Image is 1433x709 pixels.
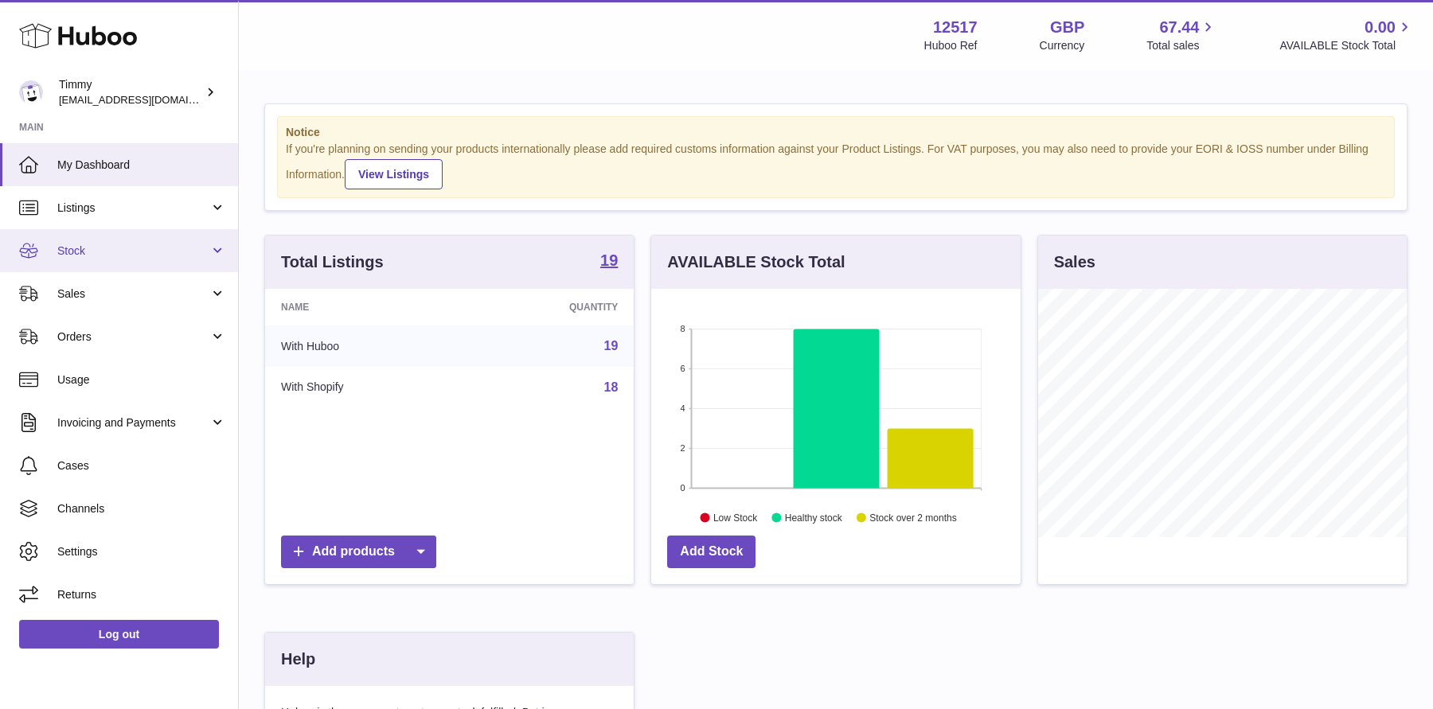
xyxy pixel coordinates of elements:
strong: 19 [600,252,618,268]
a: Log out [19,620,219,649]
text: 4 [681,403,685,413]
text: 8 [681,324,685,333]
a: 19 [604,339,619,353]
img: support@pumpkinproductivity.org [19,80,43,104]
text: Stock over 2 months [870,512,957,523]
span: Channels [57,501,226,516]
text: Healthy stock [785,512,843,523]
div: If you're planning on sending your products internationally please add required customs informati... [286,142,1386,189]
th: Quantity [464,289,635,325]
span: Usage [57,372,226,388]
a: Add Stock [667,536,756,568]
a: View Listings [345,159,443,189]
td: With Shopify [265,367,464,408]
div: Huboo Ref [924,38,978,53]
a: 19 [600,252,618,271]
h3: AVAILABLE Stock Total [667,251,845,273]
strong: 12517 [933,17,978,38]
span: Listings [57,201,209,216]
span: My Dashboard [57,158,226,173]
h3: Help [281,649,315,670]
span: [EMAIL_ADDRESS][DOMAIN_NAME] [59,93,234,106]
td: With Huboo [265,325,464,367]
span: Invoicing and Payments [57,415,209,430]
strong: GBP [1050,17,1084,38]
span: Orders [57,329,209,345]
span: Returns [57,587,226,602]
h3: Total Listings [281,251,384,273]
span: Sales [57,286,209,302]
text: 0 [681,483,685,493]
text: Low Stock [713,512,758,523]
text: 2 [681,443,685,453]
div: Timmy [59,77,202,107]
span: 67.44 [1159,17,1199,38]
a: 18 [604,380,619,394]
a: 0.00 AVAILABLE Stock Total [1279,17,1414,53]
span: Stock [57,243,209,259]
strong: Notice [286,125,1386,140]
div: Currency [1040,38,1085,53]
span: 0.00 [1365,17,1396,38]
span: Cases [57,458,226,473]
th: Name [265,289,464,325]
a: Add products [281,536,436,568]
span: Total sales [1146,38,1217,53]
span: AVAILABLE Stock Total [1279,38,1414,53]
h3: Sales [1054,251,1095,273]
span: Settings [57,544,226,559]
a: 67.44 Total sales [1146,17,1217,53]
text: 6 [681,364,685,373]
